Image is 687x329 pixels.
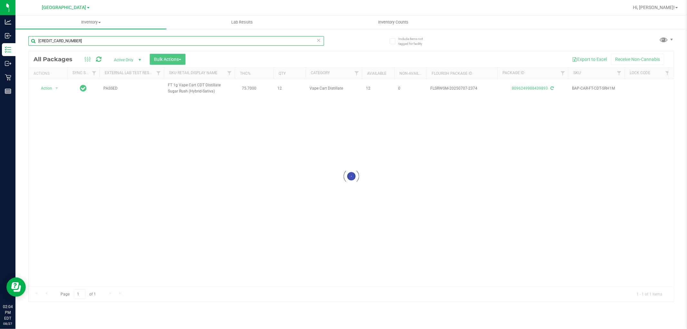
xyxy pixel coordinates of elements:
[318,15,469,29] a: Inventory Counts
[167,15,318,29] a: Lab Results
[28,36,324,46] input: Search Package ID, Item Name, SKU, Lot or Part Number...
[5,33,11,39] inline-svg: Inbound
[5,88,11,94] inline-svg: Reports
[6,277,26,297] iframe: Resource center
[42,5,86,10] span: [GEOGRAPHIC_DATA]
[369,19,417,25] span: Inventory Counts
[5,19,11,25] inline-svg: Analytics
[223,19,262,25] span: Lab Results
[15,19,167,25] span: Inventory
[5,74,11,81] inline-svg: Retail
[317,36,321,44] span: Clear
[5,60,11,67] inline-svg: Outbound
[5,46,11,53] inline-svg: Inventory
[3,321,13,326] p: 08/27
[3,304,13,321] p: 02:04 PM EDT
[633,5,675,10] span: Hi, [PERSON_NAME]!
[15,15,167,29] a: Inventory
[398,36,431,46] span: Include items not tagged for facility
